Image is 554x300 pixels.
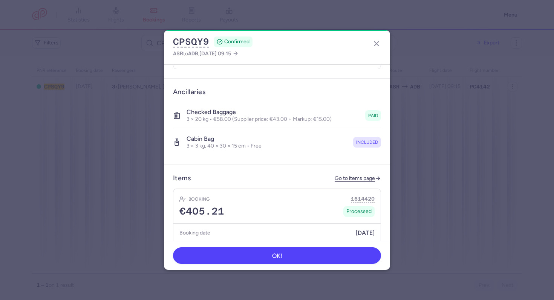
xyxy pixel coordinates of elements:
a: ASRtoADB,[DATE] 09:15 [173,49,239,58]
div: Booking1614420€405.21Processed [173,189,381,224]
span: to , [173,49,231,58]
span: €405.21 [179,206,224,217]
p: 3 × 3 kg, 40 × 30 × 15 cm • Free [187,143,262,149]
span: Processed [346,208,372,215]
button: 1614420 [351,195,375,203]
a: Go to items page [335,175,381,182]
h4: Checked baggage [187,108,332,116]
button: CPSQY9 [173,36,209,47]
span: ASR [173,50,183,56]
h4: Cabin bag [187,135,262,143]
h5: Fare type [179,239,202,248]
span: ADB [188,50,198,56]
span: [DATE] [356,230,375,236]
h5: Booking date [179,228,210,238]
span: CONFIRMED [224,38,249,46]
p: 3 × 20 kg • €58.00 (Supplier price: €43.00 + Markup: €15.00) [187,116,332,123]
h3: Items [173,174,191,183]
h3: Ancillaries [173,88,381,96]
h4: Booking [188,195,210,203]
span: [DATE] 09:15 [199,50,231,57]
button: OK! [173,247,381,264]
span: paid [368,112,378,119]
span: One Way [350,241,375,247]
span: included [356,139,378,146]
span: OK! [272,253,282,259]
